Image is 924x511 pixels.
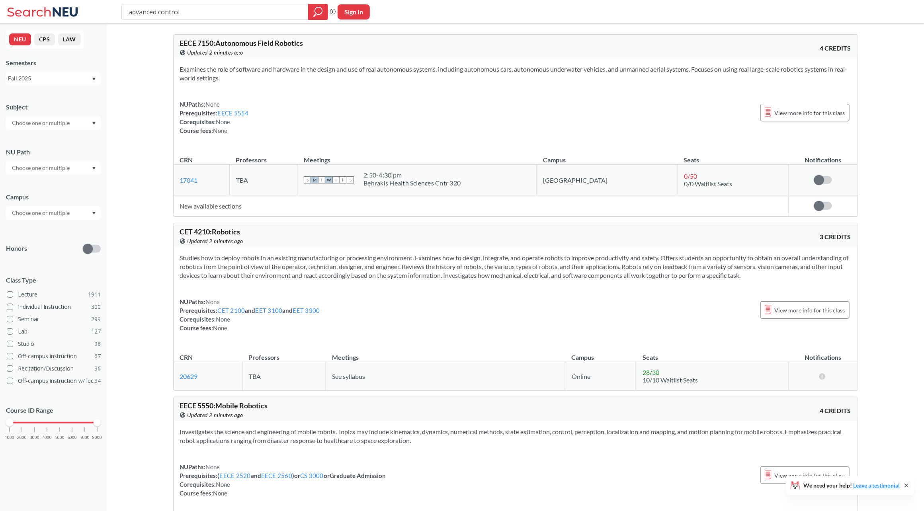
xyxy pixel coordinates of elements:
[229,165,297,195] td: TBA
[304,176,311,183] span: S
[6,103,101,111] div: Subject
[88,290,101,299] span: 1911
[7,326,101,337] label: Lab
[297,148,537,165] th: Meetings
[174,195,789,216] td: New available sections
[363,171,461,179] div: 2:50 - 4:30 pm
[17,435,27,440] span: 2000
[643,376,698,384] span: 10/10 Waitlist Seats
[7,289,101,300] label: Lecture
[313,6,323,18] svg: magnifying glass
[213,127,228,134] span: None
[92,435,102,440] span: 8000
[684,180,732,187] span: 0/0 Waitlist Seats
[347,176,354,183] span: S
[42,435,52,440] span: 4000
[220,472,251,479] a: EECE 2520
[216,118,231,125] span: None
[180,156,193,164] div: CRN
[80,435,90,440] span: 7000
[8,208,75,218] input: Choose one or multiple
[820,44,851,53] span: 4 CREDITS
[8,118,75,128] input: Choose one or multiple
[94,376,101,385] span: 34
[853,482,900,489] a: Leave a testimonial
[180,427,851,445] section: Investigates the science and engineering of mobile robots. Topics may include kinematics, dynamic...
[7,314,101,324] label: Seminar
[6,116,101,130] div: Dropdown arrow
[6,244,27,253] p: Honors
[30,435,39,440] span: 3000
[332,373,365,380] span: See syllabus
[216,316,231,323] span: None
[206,298,220,305] span: None
[180,100,249,135] div: NUPaths: Prerequisites: Corequisites: Course fees:
[91,315,101,324] span: 299
[363,179,461,187] div: Behrakis Health Sciences Cntr 320
[6,59,101,67] div: Semesters
[67,435,77,440] span: 6000
[537,148,678,165] th: Campus
[6,406,101,415] p: Course ID Range
[6,148,101,156] div: NU Path
[820,232,851,241] span: 3 CREDITS
[91,327,101,336] span: 127
[206,463,220,470] span: None
[6,161,101,175] div: Dropdown arrow
[92,122,96,125] svg: Dropdown arrow
[180,39,303,47] span: EECE 7150 : Autonomous Field Robotics
[128,5,303,19] input: Class, professor, course number, "phrase"
[216,481,231,488] span: None
[94,364,101,373] span: 36
[180,353,193,362] div: CRN
[206,101,220,108] span: None
[213,324,228,332] span: None
[5,435,14,440] span: 1000
[6,72,101,85] div: Fall 2025Dropdown arrow
[188,48,244,57] span: Updated 2 minutes ago
[300,472,324,479] a: CS 3000
[180,65,851,82] section: Examines the role of software and hardware in the design and use of real autonomous systems, incl...
[308,4,328,20] div: magnifying glass
[58,33,81,45] button: LAW
[180,227,240,236] span: CET 4210 : Robotics
[34,33,55,45] button: CPS
[92,78,96,81] svg: Dropdown arrow
[218,307,245,314] a: CET 2100
[229,148,297,165] th: Professors
[7,302,101,312] label: Individual Instruction
[311,176,318,183] span: M
[256,307,283,314] a: EET 3100
[6,206,101,220] div: Dropdown arrow
[242,362,326,390] td: TBA
[293,307,320,314] a: EET 3300
[775,305,845,315] span: View more info for this class
[91,302,101,311] span: 300
[7,339,101,349] label: Studio
[92,167,96,170] svg: Dropdown arrow
[775,470,845,480] span: View more info for this class
[261,472,292,479] a: EECE 2560
[242,345,326,362] th: Professors
[188,237,244,246] span: Updated 2 minutes ago
[684,172,697,180] span: 0 / 50
[55,435,64,440] span: 5000
[6,276,101,285] span: Class Type
[7,376,101,386] label: Off-campus instruction w/ lec
[8,163,75,173] input: Choose one or multiple
[180,176,198,184] a: 17041
[213,490,228,497] span: None
[325,176,332,183] span: W
[636,345,789,362] th: Seats
[180,401,268,410] span: EECE 5550 : Mobile Robotics
[565,345,636,362] th: Campus
[6,193,101,201] div: Campus
[7,363,101,374] label: Recitation/Discussion
[338,4,370,20] button: Sign In
[789,345,858,362] th: Notifications
[180,254,851,280] section: Studies how to deploy robots in an existing manufacturing or processing environment. Examines how...
[820,406,851,415] span: 4 CREDITS
[94,339,101,348] span: 98
[180,373,198,380] a: 20629
[218,109,249,117] a: EECE 5554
